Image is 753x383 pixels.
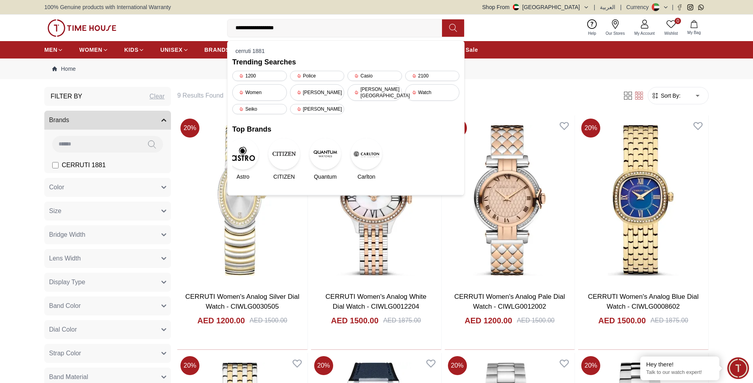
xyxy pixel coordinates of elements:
button: Sort By: [651,92,681,100]
div: Watch [405,84,460,101]
div: Hey there! [646,360,713,368]
a: Home [52,65,76,73]
span: | [620,3,622,11]
span: Dial Color [49,325,77,334]
a: BRANDS [205,43,230,57]
div: [PERSON_NAME][GEOGRAPHIC_DATA] [347,84,402,101]
a: 0Wishlist [660,18,683,38]
h4: AED 1200.00 [197,315,245,326]
div: [PERSON_NAME] [290,84,345,101]
div: 1200 [232,71,287,81]
span: Strap Color [49,349,81,358]
button: Shop From[GEOGRAPHIC_DATA] [482,3,589,11]
a: QuantumQuantum [315,138,336,181]
a: WOMEN [79,43,108,57]
img: Astro [227,138,259,170]
span: MEN [44,46,57,54]
a: CERRUTI Women's Analog Pale Dial Watch - CIWLG0012002 [454,293,565,311]
button: العربية [600,3,615,11]
span: Wishlist [661,30,681,36]
span: Lens Width [49,254,81,263]
span: | [672,3,673,11]
span: KIDS [124,46,138,54]
span: Sort By: [659,92,681,100]
span: 100% Genuine products with International Warranty [44,3,171,11]
a: CERRUTI Women's Analog Blue Dial Watch - CIWLG0008602 [588,293,699,311]
div: Women [232,84,287,101]
a: KIDS [124,43,144,57]
span: UNISEX [160,46,182,54]
h6: 9 Results Found [177,91,613,100]
h4: AED 1500.00 [331,315,378,326]
input: CERRUTI 1881 [52,162,59,168]
span: 20 % [581,119,600,138]
img: United Arab Emirates [513,4,519,10]
div: 2100 [405,71,460,81]
span: My Account [631,30,658,36]
span: Band Material [49,372,88,382]
a: CITIZENCITIZEN [273,138,295,181]
span: 0 [675,18,681,24]
div: Chat Widget [727,357,749,379]
div: [PERSON_NAME] [290,104,345,114]
img: ... [47,19,116,37]
span: 20 % [314,356,333,375]
a: CarltonCarlton [356,138,377,181]
span: CERRUTI 1881 [62,160,106,170]
img: CERRUTI Women's Analog White Dial Watch - CIWLG0012204 [311,115,441,285]
span: Color [49,183,64,192]
h4: AED 1200.00 [465,315,512,326]
h2: Trending Searches [232,57,459,68]
a: CERRUTI Women's Analog Silver Dial Watch - CIWLG0030505 [185,293,299,311]
button: Lens Width [44,249,171,268]
a: Instagram [687,4,693,10]
a: MEN [44,43,63,57]
a: Facebook [677,4,683,10]
a: AstroAstro [232,138,254,181]
div: AED 1875.00 [383,316,421,325]
div: Police [290,71,345,81]
span: Quantum [314,173,337,181]
span: | [594,3,596,11]
a: UNISEX [160,43,188,57]
div: AED 1500.00 [517,316,554,325]
div: Currency [626,3,652,11]
button: Color [44,178,171,197]
button: Band Color [44,296,171,315]
span: 20 % [180,356,199,375]
span: CITIZEN [273,173,295,181]
button: My Bag [683,19,706,37]
span: Bridge Width [49,230,85,240]
a: Our Stores [601,18,630,38]
button: Brands [44,111,171,130]
img: Carlton [351,138,382,170]
nav: Breadcrumb [44,58,709,79]
div: Seiko [232,104,287,114]
div: Casio [347,71,402,81]
h2: Top Brands [232,124,459,135]
h3: Filter By [51,92,82,101]
span: 20 % [581,356,600,375]
img: CERRUTI Women's Analog Blue Dial Watch - CIWLG0008602 [578,115,708,285]
button: Size [44,202,171,221]
div: AED 1875.00 [651,316,688,325]
span: Brands [49,115,69,125]
div: cerruti 1881 [232,45,459,57]
button: Display Type [44,273,171,292]
span: Size [49,206,61,216]
a: Whatsapp [698,4,704,10]
img: CERRUTI Women's Analog Pale Dial Watch - CIWLG0012002 [445,115,575,285]
img: CITIZEN [268,138,300,170]
a: CERRUTI Women's Analog White Dial Watch - CIWLG0012204 [326,293,427,311]
span: BRANDS [205,46,230,54]
span: My Bag [684,30,704,36]
span: 20 % [180,119,199,138]
img: CERRUTI Women's Analog Silver Dial Watch - CIWLG0030505 [177,115,307,285]
span: 20 % [448,356,467,375]
button: Dial Color [44,320,171,339]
